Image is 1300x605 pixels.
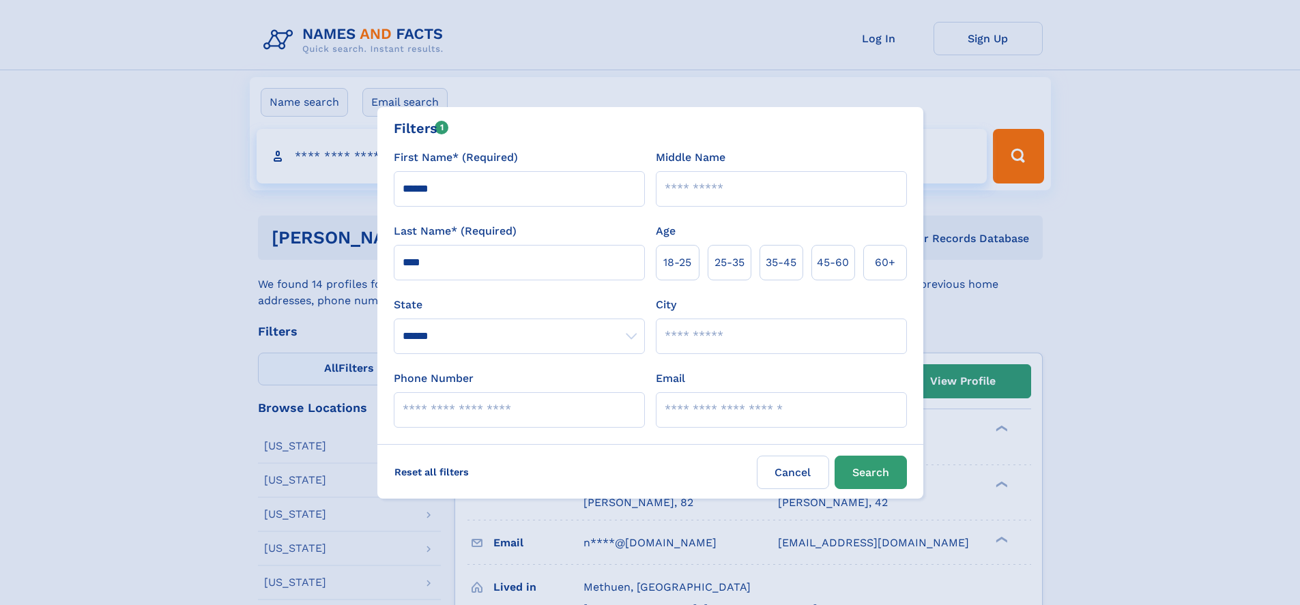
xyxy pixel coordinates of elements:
[656,370,685,387] label: Email
[714,254,745,271] span: 25‑35
[394,370,474,387] label: Phone Number
[835,456,907,489] button: Search
[656,223,676,239] label: Age
[394,149,518,166] label: First Name* (Required)
[766,254,796,271] span: 35‑45
[757,456,829,489] label: Cancel
[386,456,478,488] label: Reset all filters
[394,118,449,138] div: Filters
[817,254,849,271] span: 45‑60
[875,254,895,271] span: 60+
[394,223,517,239] label: Last Name* (Required)
[663,254,691,271] span: 18‑25
[394,297,645,313] label: State
[656,297,676,313] label: City
[656,149,725,166] label: Middle Name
